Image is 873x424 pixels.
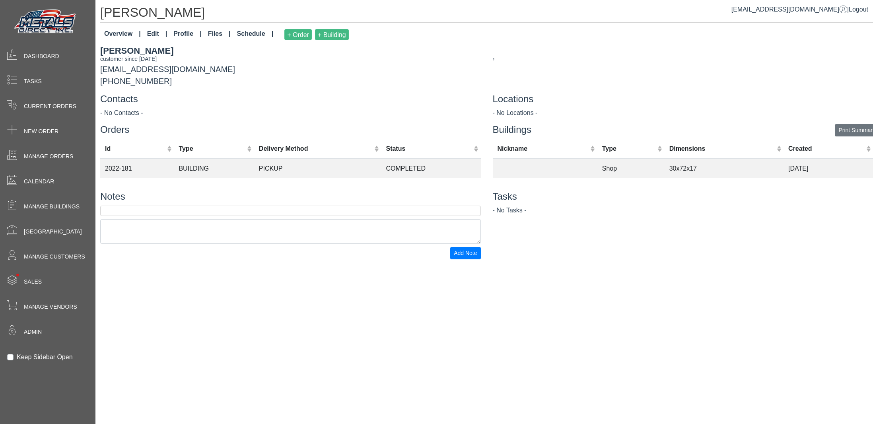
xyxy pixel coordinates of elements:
[24,278,42,286] span: Sales
[12,7,80,37] img: Metals Direct Inc Logo
[498,144,589,154] div: Nickname
[386,144,472,154] div: Status
[24,177,54,186] span: Calendar
[100,44,481,57] div: [PERSON_NAME]
[450,247,480,259] button: Add Note
[24,152,73,161] span: Manage Orders
[24,52,59,60] span: Dashboard
[24,303,77,311] span: Manage Vendors
[597,159,665,178] td: Shop
[17,352,73,362] label: Keep Sidebar Open
[94,44,487,87] div: [EMAIL_ADDRESS][DOMAIN_NAME] [PHONE_NUMBER]
[234,26,277,43] a: Schedule
[205,26,234,43] a: Files
[731,5,868,14] div: |
[100,108,481,118] div: - No Contacts -
[784,159,873,178] td: [DATE]
[454,250,477,256] span: Add Note
[731,6,847,13] a: [EMAIL_ADDRESS][DOMAIN_NAME]
[665,159,784,178] td: 30x72x17
[381,159,480,178] td: COMPLETED
[849,6,868,13] span: Logout
[315,29,349,40] button: + Building
[254,159,381,178] td: PICKUP
[100,124,481,136] h4: Orders
[100,55,481,63] div: customer since [DATE]
[24,228,82,236] span: [GEOGRAPHIC_DATA]
[259,144,372,154] div: Delivery Method
[105,144,165,154] div: Id
[24,328,42,336] span: Admin
[100,93,481,105] h4: Contacts
[100,191,481,202] h4: Notes
[788,144,864,154] div: Created
[174,159,254,178] td: BUILDING
[669,144,775,154] div: Dimensions
[284,29,312,40] button: + Order
[144,26,171,43] a: Edit
[24,253,85,261] span: Manage Customers
[8,262,28,288] span: •
[24,77,42,86] span: Tasks
[24,127,58,136] span: New Order
[24,102,76,111] span: Current Orders
[170,26,204,43] a: Profile
[179,144,245,154] div: Type
[24,202,80,211] span: Manage Buildings
[100,159,174,178] td: 2022-181
[101,26,144,43] a: Overview
[100,5,873,23] h1: [PERSON_NAME]
[602,144,655,154] div: Type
